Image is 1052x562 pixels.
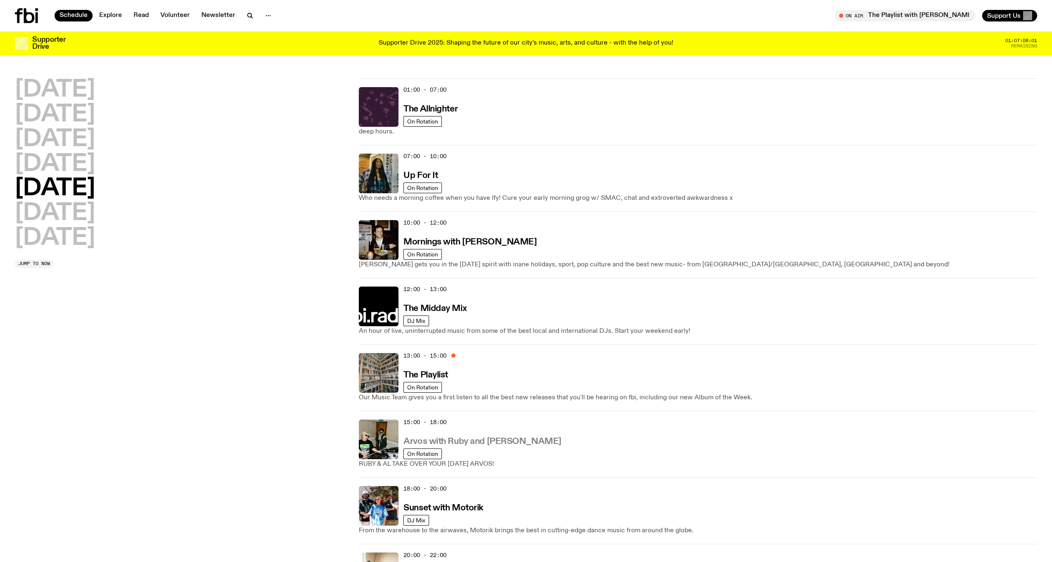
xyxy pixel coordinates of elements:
[403,485,446,493] span: 18:00 - 20:00
[359,260,1037,270] p: [PERSON_NAME] gets you in the [DATE] spirit with inane holidays, sport, pop culture and the best ...
[359,420,398,459] img: Ruby wears a Collarbones t shirt and pretends to play the DJ decks, Al sings into a pringles can....
[403,152,446,160] span: 07:00 - 10:00
[407,517,425,523] span: DJ Mix
[403,382,442,393] a: On Rotation
[403,236,537,247] a: Mornings with [PERSON_NAME]
[407,118,438,124] span: On Rotation
[359,459,1037,469] p: RUBY & AL TAKE OVER YOUR [DATE] ARVOS!
[407,185,438,191] span: On Rotation
[359,154,398,193] img: Ify - a Brown Skin girl with black braided twists, looking up to the side with her tongue stickin...
[196,10,240,21] a: Newsletter
[403,183,442,193] a: On Rotation
[407,451,438,457] span: On Rotation
[15,202,95,225] button: [DATE]
[94,10,127,21] a: Explore
[403,170,438,180] a: Up For It
[1005,38,1037,43] span: 01:07:08:01
[359,326,1037,336] p: An hour of live, uninterrupted music from some of the best local and international DJs. Start you...
[403,315,429,326] a: DJ Mix
[15,227,95,250] button: [DATE]
[403,436,561,446] a: Arvos with Ruby and [PERSON_NAME]
[403,369,448,379] a: The Playlist
[155,10,195,21] a: Volunteer
[15,103,95,126] button: [DATE]
[835,10,976,21] button: On AirThe Playlist with [PERSON_NAME] and [PERSON_NAME]
[1011,44,1037,48] span: Remaining
[403,504,483,512] h3: Sunset with Motorik
[403,502,483,512] a: Sunset with Motorik
[403,418,446,426] span: 15:00 - 18:00
[403,515,429,526] a: DJ Mix
[18,261,50,266] span: Jump to now
[15,78,95,102] button: [DATE]
[403,304,467,313] h3: The Midday Mix
[407,318,425,324] span: DJ Mix
[379,40,673,47] p: Supporter Drive 2025: Shaping the future of our city’s music, arts, and culture - with the help o...
[403,448,442,459] a: On Rotation
[407,384,438,390] span: On Rotation
[403,116,442,127] a: On Rotation
[32,36,65,50] h3: Supporter Drive
[403,437,561,446] h3: Arvos with Ruby and [PERSON_NAME]
[15,177,95,200] button: [DATE]
[359,193,1037,203] p: Who needs a morning coffee when you have Ify! Cure your early morning grog w/ SMAC, chat and extr...
[982,10,1037,21] button: Support Us
[359,526,1037,536] p: From the warehouse to the airwaves, Motorik brings the best in cutting-edge dance music from arou...
[403,303,467,313] a: The Midday Mix
[403,285,446,293] span: 12:00 - 13:00
[55,10,93,21] a: Schedule
[403,86,446,94] span: 01:00 - 07:00
[129,10,154,21] a: Read
[15,153,95,176] button: [DATE]
[403,103,458,114] a: The Allnighter
[403,371,448,379] h3: The Playlist
[359,393,1037,403] p: Our Music Team gives you a first listen to all the best new releases that you'll be hearing on fb...
[359,127,1037,137] p: deep hours.
[403,352,446,360] span: 13:00 - 15:00
[359,353,398,393] img: A corner shot of the fbi music library
[403,238,537,247] h3: Mornings with [PERSON_NAME]
[15,128,95,151] button: [DATE]
[407,251,438,257] span: On Rotation
[403,171,438,180] h3: Up For It
[359,486,398,526] img: Andrew, Reenie, and Pat stand in a row, smiling at the camera, in dappled light with a vine leafe...
[359,220,398,260] img: Sam blankly stares at the camera, brightly lit by a camera flash wearing a hat collared shirt and...
[403,249,442,260] a: On Rotation
[403,105,458,114] h3: The Allnighter
[403,551,446,559] span: 20:00 - 22:00
[403,219,446,227] span: 10:00 - 12:00
[15,260,53,268] button: Jump to now
[987,12,1021,19] span: Support Us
